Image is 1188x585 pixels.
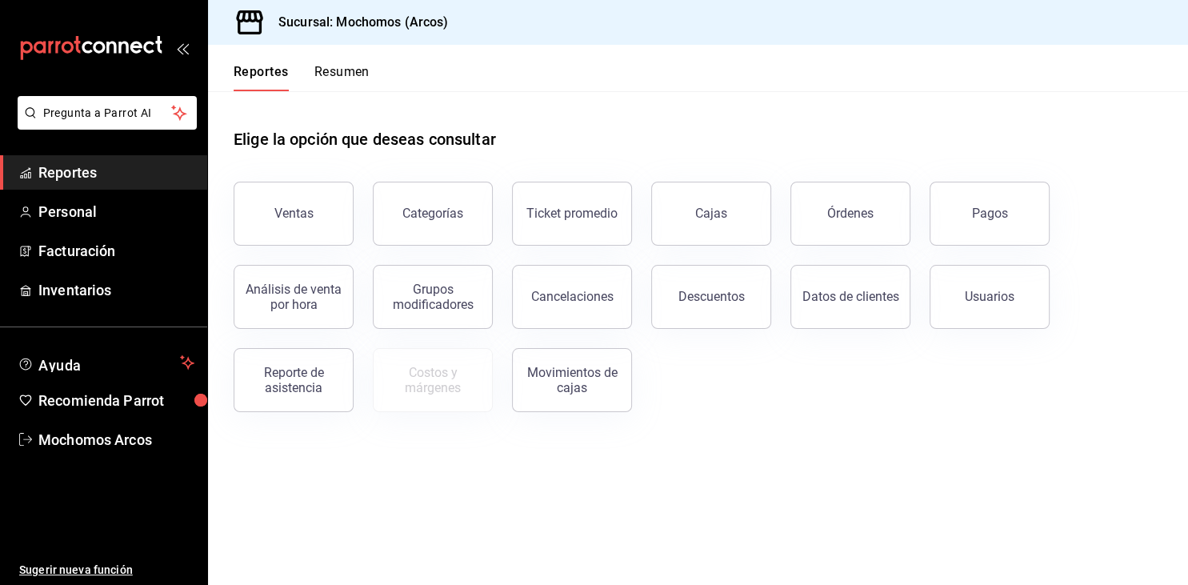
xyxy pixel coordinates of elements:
div: Reporte de asistencia [244,365,343,395]
span: Sugerir nueva función [19,562,194,579]
button: Movimientos de cajas [512,348,632,412]
button: Contrata inventarios para ver este reporte [373,348,493,412]
div: Descuentos [678,289,745,304]
button: Datos de clientes [790,265,910,329]
div: Categorías [402,206,463,221]
a: Cajas [651,182,771,246]
div: Ticket promedio [526,206,618,221]
span: Mochomos Arcos [38,429,194,451]
button: Categorías [373,182,493,246]
button: Pagos [930,182,1050,246]
div: Cancelaciones [531,289,614,304]
button: Ventas [234,182,354,246]
div: Cajas [695,204,728,223]
div: navigation tabs [234,64,370,91]
div: Análisis de venta por hora [244,282,343,312]
button: Reporte de asistencia [234,348,354,412]
span: Inventarios [38,279,194,301]
button: Análisis de venta por hora [234,265,354,329]
span: Pregunta a Parrot AI [43,105,172,122]
button: Pregunta a Parrot AI [18,96,197,130]
button: Resumen [314,64,370,91]
span: Recomienda Parrot [38,390,194,411]
div: Grupos modificadores [383,282,482,312]
span: Personal [38,201,194,222]
div: Costos y márgenes [383,365,482,395]
h3: Sucursal: Mochomos (Arcos) [266,13,448,32]
button: open_drawer_menu [176,42,189,54]
button: Ticket promedio [512,182,632,246]
button: Reportes [234,64,289,91]
div: Datos de clientes [802,289,899,304]
button: Órdenes [790,182,910,246]
span: Ayuda [38,353,174,372]
div: Pagos [972,206,1008,221]
h1: Elige la opción que deseas consultar [234,127,496,151]
button: Descuentos [651,265,771,329]
a: Pregunta a Parrot AI [11,116,197,133]
button: Usuarios [930,265,1050,329]
div: Órdenes [827,206,874,221]
div: Usuarios [965,289,1014,304]
button: Grupos modificadores [373,265,493,329]
div: Movimientos de cajas [522,365,622,395]
button: Cancelaciones [512,265,632,329]
span: Reportes [38,162,194,183]
span: Facturación [38,240,194,262]
div: Ventas [274,206,314,221]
